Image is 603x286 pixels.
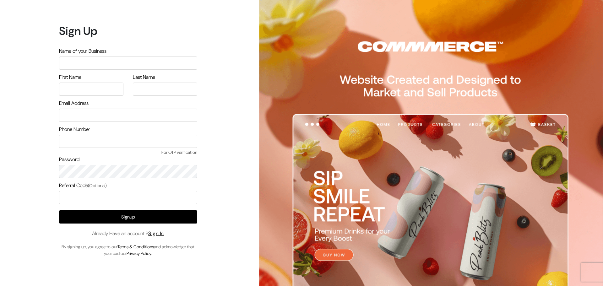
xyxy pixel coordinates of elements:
[59,210,197,224] button: Signup
[59,24,197,38] h1: Sign Up
[59,100,89,107] label: Email Address
[117,244,154,250] a: Terms & Conditions
[59,156,79,163] label: Password
[88,183,107,188] span: (Optional)
[59,73,81,81] label: First Name
[59,244,197,257] p: By signing up, you agree to our and acknowledge that you read our .
[59,47,106,55] label: Name of your Business
[59,149,197,156] span: For OTP verification
[92,230,164,237] span: Already Have an account ?
[59,126,90,133] label: Phone Number
[59,182,107,189] label: Referral Code
[127,251,151,256] a: Privacy Policy
[148,230,164,237] a: Sign In
[133,73,155,81] label: Last Name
